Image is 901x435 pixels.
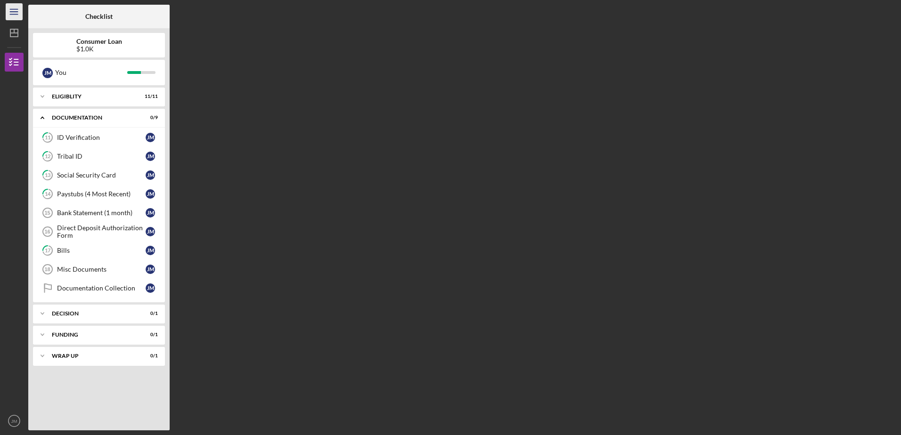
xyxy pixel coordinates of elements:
tspan: 11 [45,135,50,141]
div: 11 / 11 [141,94,158,99]
div: J M [146,227,155,236]
text: JM [11,419,17,424]
div: Eligiblity [52,94,134,99]
div: 0 / 1 [141,353,158,359]
b: Consumer Loan [76,38,122,45]
b: Checklist [85,13,113,20]
div: Funding [52,332,134,338]
tspan: 18 [44,266,50,272]
div: 0 / 1 [141,311,158,316]
div: J M [146,265,155,274]
a: 17BillsJM [38,241,160,260]
a: 18Misc DocumentsJM [38,260,160,279]
div: 0 / 9 [141,115,158,121]
div: Social Security Card [57,171,146,179]
div: Misc Documents [57,266,146,273]
div: $1.0K [76,45,122,53]
div: Bank Statement (1 month) [57,209,146,217]
button: JM [5,411,24,430]
div: J M [146,189,155,199]
div: Documentation [52,115,134,121]
div: J M [146,283,155,293]
div: Direct Deposit Authorization Form [57,224,146,239]
tspan: 13 [45,172,50,178]
a: 16Direct Deposit Authorization FormJM [38,222,160,241]
div: ID Verification [57,134,146,141]
a: Documentation CollectionJM [38,279,160,298]
div: J M [146,152,155,161]
tspan: 17 [45,248,51,254]
div: Documentation Collection [57,284,146,292]
div: You [55,64,127,81]
a: 11ID VerificationJM [38,128,160,147]
tspan: 16 [44,229,50,234]
div: Bills [57,247,146,254]
tspan: 15 [44,210,50,216]
a: 14Paystubs (4 Most Recent)JM [38,185,160,203]
div: J M [146,246,155,255]
a: 13Social Security CardJM [38,166,160,185]
div: J M [42,68,53,78]
div: J M [146,170,155,180]
div: 0 / 1 [141,332,158,338]
div: Decision [52,311,134,316]
tspan: 14 [45,191,51,197]
div: Paystubs (4 Most Recent) [57,190,146,198]
div: Wrap up [52,353,134,359]
div: J M [146,208,155,217]
div: Tribal ID [57,153,146,160]
div: J M [146,133,155,142]
a: 12Tribal IDJM [38,147,160,166]
tspan: 12 [45,153,50,160]
a: 15Bank Statement (1 month)JM [38,203,160,222]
